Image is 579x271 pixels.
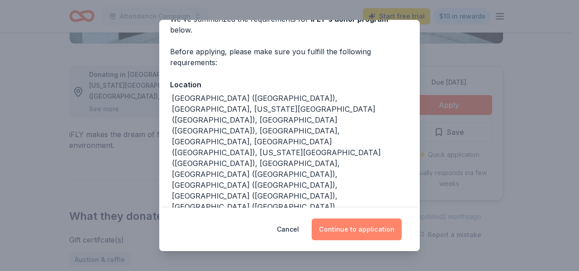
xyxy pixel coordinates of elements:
[170,79,409,90] div: Location
[170,14,409,35] div: We've summarized the requirements for below.
[277,219,299,240] button: Cancel
[170,46,409,68] div: Before applying, please make sure you fulfill the following requirements:
[312,219,402,240] button: Continue to application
